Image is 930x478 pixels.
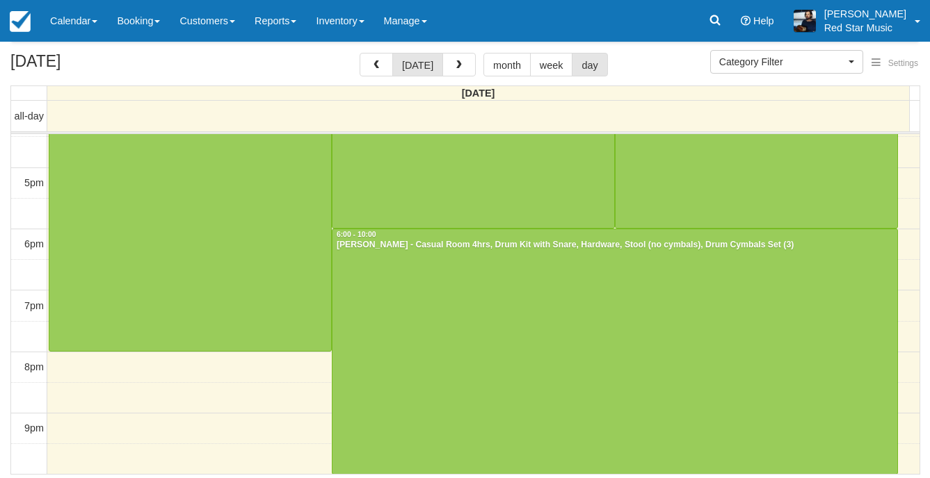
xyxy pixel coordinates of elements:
span: Category Filter [719,55,845,69]
span: 8pm [24,361,44,372]
h2: [DATE] [10,53,186,79]
span: 5pm [24,177,44,188]
img: A1 [794,10,816,32]
i: Help [741,16,751,26]
a: 6:00 - 10:00[PERSON_NAME] - Casual Room 4hrs, Drum Kit with Snare, Hardware, Stool (no cymbals), ... [332,229,898,474]
button: week [530,53,573,76]
span: 9pm [24,422,44,434]
button: Category Filter [710,50,863,74]
img: checkfront-main-nav-mini-logo.png [10,11,31,32]
span: 6:00 - 10:00 [337,231,376,238]
span: 7pm [24,300,44,311]
span: Help [753,15,774,26]
button: day [572,53,607,76]
div: [PERSON_NAME] - Casual Room 4hrs, Drum Kit with Snare, Hardware, Stool (no cymbals), Drum Cymbals... [336,240,894,251]
button: month [483,53,531,76]
button: Settings [863,53,927,74]
span: all-day [15,110,44,122]
p: Red Star Music [824,21,906,35]
span: Settings [888,58,918,68]
button: [DATE] [392,53,443,76]
span: [DATE] [462,88,495,99]
p: [PERSON_NAME] [824,7,906,21]
span: 6pm [24,238,44,249]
